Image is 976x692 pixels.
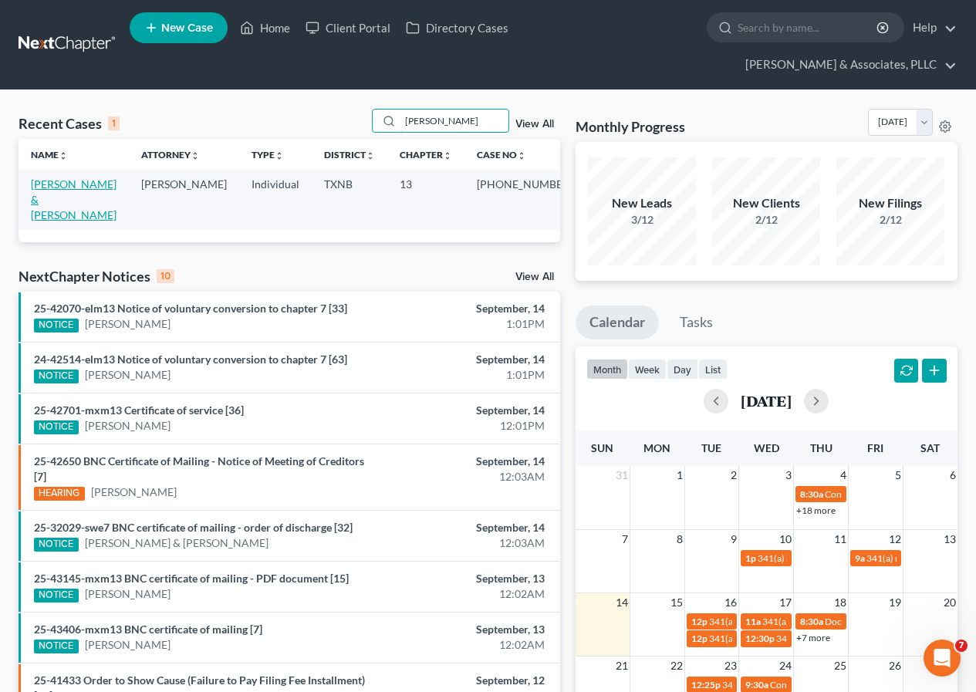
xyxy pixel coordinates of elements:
span: 341(a) meeting for [PERSON_NAME] [709,633,858,644]
span: 24 [778,657,793,675]
a: +18 more [796,505,836,516]
div: September, 12 [384,673,544,688]
span: Fri [867,441,883,454]
a: Directory Cases [398,14,516,42]
span: 26 [887,657,903,675]
span: 11 [832,530,848,549]
i: unfold_more [191,151,200,160]
span: Sun [591,441,613,454]
span: 7 [620,530,630,549]
div: NextChapter Notices [19,267,174,285]
div: New Leads [588,194,696,212]
div: NOTICE [34,589,79,603]
a: [PERSON_NAME] [85,637,171,653]
div: 2/12 [836,212,944,228]
a: Nameunfold_more [31,149,68,160]
a: [PERSON_NAME] & [PERSON_NAME] [31,177,117,221]
a: Attorneyunfold_more [141,149,200,160]
span: New Case [161,22,213,34]
div: NOTICE [34,370,79,383]
a: [PERSON_NAME] [85,367,171,383]
input: Search by name... [400,110,508,132]
span: 15 [669,593,684,612]
a: 25-32029-swe7 BNC certificate of mailing - order of discharge [32] [34,521,353,534]
span: Sat [920,441,940,454]
h2: [DATE] [741,393,792,409]
button: day [667,359,698,380]
a: View All [515,272,554,282]
span: 20 [942,593,957,612]
div: 12:03AM [384,535,544,551]
div: September, 13 [384,622,544,637]
a: [PERSON_NAME] [85,316,171,332]
span: 12:30p [745,633,775,644]
span: 25 [832,657,848,675]
div: September, 14 [384,454,544,469]
span: 9:30a [745,679,768,690]
td: TXNB [312,170,387,229]
a: Tasks [666,305,727,339]
span: 16 [723,593,738,612]
span: 341(a) meeting for [866,552,941,564]
td: Individual [239,170,312,229]
iframe: Intercom live chat [924,640,961,677]
button: month [586,359,628,380]
span: 6 [948,466,957,484]
span: 4 [839,466,848,484]
div: 12:02AM [384,586,544,602]
td: [PERSON_NAME] [129,170,239,229]
div: New Filings [836,194,944,212]
a: 25-43145-mxm13 BNC certificate of mailing - PDF document [15] [34,572,349,585]
div: September, 14 [384,301,544,316]
td: [PHONE_NUMBER] [464,170,585,229]
div: September, 14 [384,520,544,535]
span: 14 [614,593,630,612]
a: [PERSON_NAME] [85,586,171,602]
input: Search by name... [738,13,879,42]
i: unfold_more [59,151,68,160]
a: 24-42514-elm13 Notice of voluntary conversion to chapter 7 [63] [34,353,347,366]
a: [PERSON_NAME] [85,418,171,434]
div: NOTICE [34,420,79,434]
div: New Clients [712,194,820,212]
div: 1:01PM [384,367,544,383]
span: 17 [778,593,793,612]
span: 23 [723,657,738,675]
i: unfold_more [517,151,526,160]
span: 2 [729,466,738,484]
a: Help [905,14,957,42]
i: unfold_more [366,151,375,160]
a: Chapterunfold_more [400,149,452,160]
a: Typeunfold_more [252,149,284,160]
span: 1p [745,552,756,564]
div: NOTICE [34,640,79,653]
a: 25-42070-elm13 Notice of voluntary conversion to chapter 7 [33] [34,302,347,315]
span: 31 [614,466,630,484]
a: 25-43406-mxm13 BNC certificate of mailing [7] [34,623,262,636]
span: 12p [691,633,708,644]
i: unfold_more [443,151,452,160]
div: September, 14 [384,403,544,418]
div: Recent Cases [19,114,120,133]
span: 18 [832,593,848,612]
div: 12:01PM [384,418,544,434]
div: NOTICE [34,319,79,332]
h3: Monthly Progress [576,117,685,136]
span: 341(a) meeting for [PERSON_NAME] [722,679,871,690]
button: week [628,359,667,380]
span: 8:30a [800,488,823,500]
span: Docket Text: for [PERSON_NAME] [825,616,963,627]
div: 1 [108,116,120,130]
div: HEARING [34,487,85,501]
span: 12:25p [691,679,721,690]
span: 11a [745,616,761,627]
span: 9 [729,530,738,549]
span: 12 [887,530,903,549]
span: 341(a) meeting for [PERSON_NAME] [709,616,858,627]
a: View All [515,119,554,130]
span: 341(a) meeting for [PERSON_NAME] [762,616,911,627]
a: Home [232,14,298,42]
div: 1:01PM [384,316,544,332]
span: 341(a) meeting for [PERSON_NAME] [776,633,925,644]
a: Case Nounfold_more [477,149,526,160]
